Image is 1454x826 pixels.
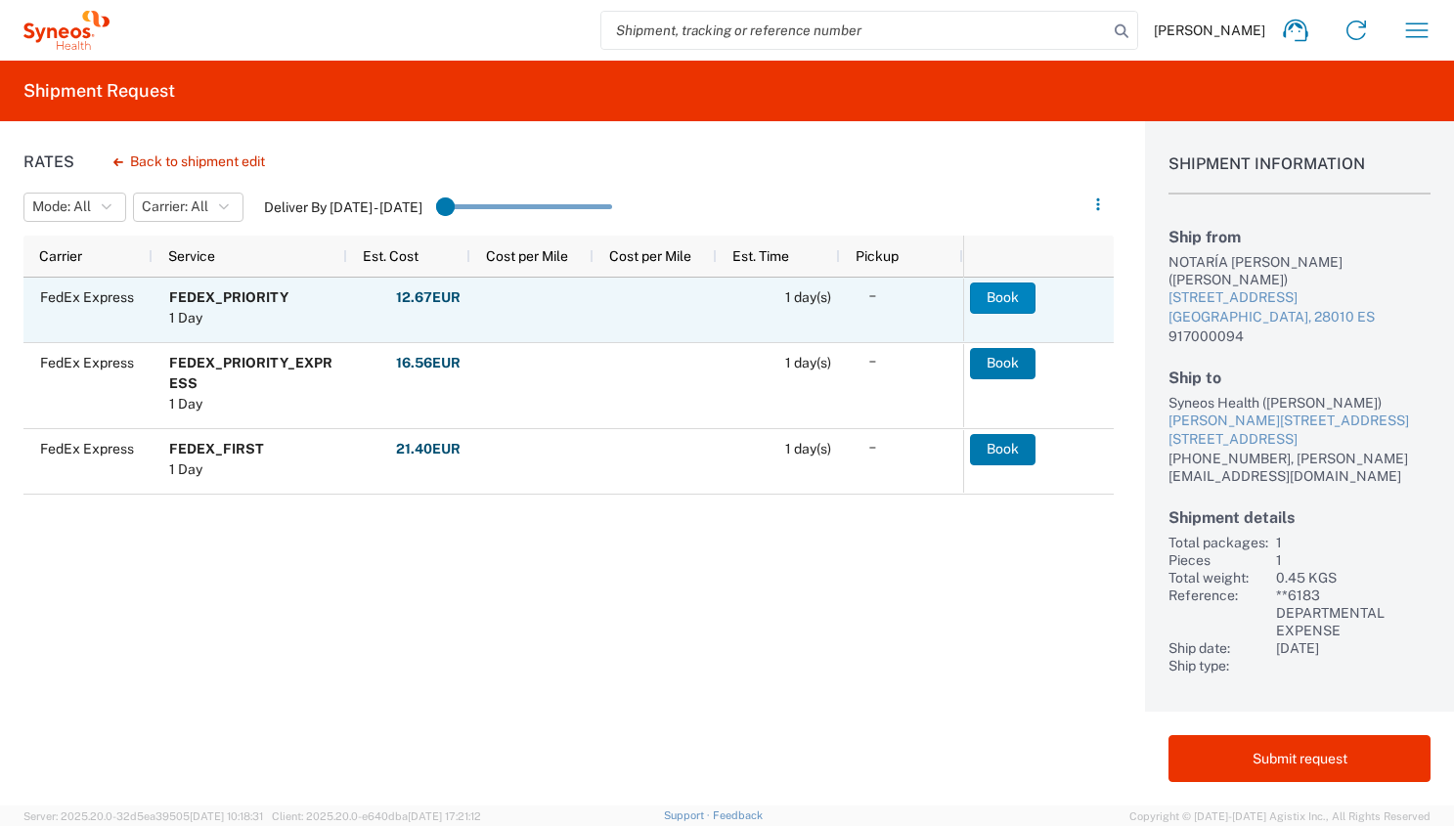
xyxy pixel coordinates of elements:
[395,434,462,465] button: 21.40EUR
[272,810,481,822] span: Client: 2025.20.0-e640dba
[169,394,338,414] div: 1 Day
[1168,394,1431,412] div: Syneos Health ([PERSON_NAME])
[1168,369,1431,387] h2: Ship to
[1168,412,1431,450] a: [PERSON_NAME][STREET_ADDRESS][STREET_ADDRESS]
[970,434,1035,465] button: Book
[1154,22,1265,39] span: [PERSON_NAME]
[1168,569,1268,587] div: Total weight:
[40,289,134,305] span: FedEx Express
[23,152,74,171] h1: Rates
[169,441,264,456] b: FEDEX_FIRST
[169,459,264,480] div: 1 Day
[601,12,1108,49] input: Shipment, tracking or reference number
[1168,534,1268,551] div: Total packages:
[1168,288,1431,326] a: [STREET_ADDRESS][GEOGRAPHIC_DATA], 28010 ES
[396,440,461,458] strong: 21.40 EUR
[1276,639,1431,657] div: [DATE]
[40,441,134,456] span: FedEx Express
[785,289,831,305] span: 1 day(s)
[169,308,288,328] div: 1 Day
[1168,327,1431,345] div: 917000094
[133,193,243,222] button: Carrier: All
[408,810,481,822] span: [DATE] 17:21:12
[486,248,568,264] span: Cost per Mile
[785,355,831,370] span: 1 day(s)
[1168,639,1268,657] div: Ship date:
[1168,657,1268,674] div: Ship type:
[856,248,899,264] span: Pickup
[1276,534,1431,551] div: 1
[1168,508,1431,527] h2: Shipment details
[168,248,215,264] span: Service
[396,288,461,307] strong: 12.67 EUR
[609,248,691,264] span: Cost per Mile
[1168,308,1431,327] div: [GEOGRAPHIC_DATA], 28010 ES
[169,289,288,305] b: FEDEX_PRIORITY
[1168,430,1431,450] div: [STREET_ADDRESS]
[1276,551,1431,569] div: 1
[142,197,208,216] span: Carrier: All
[23,193,126,222] button: Mode: All
[40,355,134,370] span: FedEx Express
[264,198,422,216] label: Deliver By [DATE] - [DATE]
[1168,735,1431,782] button: Submit request
[1168,412,1431,431] div: [PERSON_NAME][STREET_ADDRESS]
[785,441,831,456] span: 1 day(s)
[98,145,281,179] button: Back to shipment edit
[32,197,91,216] span: Mode: All
[713,809,763,821] a: Feedback
[23,79,175,103] h2: Shipment Request
[395,348,462,379] button: 16.56EUR
[1168,253,1431,288] div: NOTARÍA [PERSON_NAME] ([PERSON_NAME])
[664,809,713,821] a: Support
[1276,587,1431,639] div: **6183 DEPARTMENTAL EXPENSE
[1168,551,1268,569] div: Pieces
[1168,288,1431,308] div: [STREET_ADDRESS]
[970,283,1035,314] button: Book
[732,248,789,264] span: Est. Time
[1129,807,1431,825] span: Copyright © [DATE]-[DATE] Agistix Inc., All Rights Reserved
[39,248,82,264] span: Carrier
[1168,587,1268,639] div: Reference:
[395,283,462,314] button: 12.67EUR
[1168,228,1431,246] h2: Ship from
[190,810,263,822] span: [DATE] 10:18:31
[363,248,419,264] span: Est. Cost
[169,355,332,391] b: FEDEX_PRIORITY_EXPRESS
[1168,154,1431,195] h1: Shipment Information
[23,810,263,822] span: Server: 2025.20.0-32d5ea39505
[396,354,461,372] strong: 16.56 EUR
[1276,569,1431,587] div: 0.45 KGS
[970,348,1035,379] button: Book
[1168,450,1431,485] div: [PHONE_NUMBER], [PERSON_NAME][EMAIL_ADDRESS][DOMAIN_NAME]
